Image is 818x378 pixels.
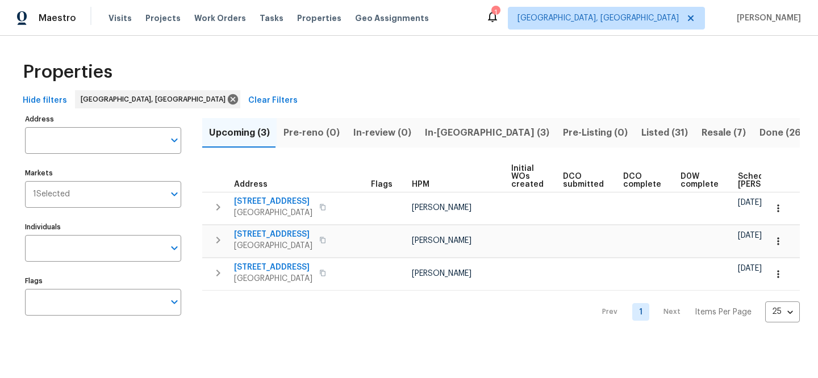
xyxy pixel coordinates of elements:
span: [DATE] [738,232,762,240]
span: [GEOGRAPHIC_DATA] [234,207,312,219]
span: Clear Filters [248,94,298,108]
a: Goto page 1 [632,303,649,321]
p: Items Per Page [695,306,752,318]
span: In-review (0) [353,125,411,141]
div: [GEOGRAPHIC_DATA], [GEOGRAPHIC_DATA] [75,90,240,108]
span: [STREET_ADDRESS] [234,262,312,273]
label: Markets [25,170,181,177]
span: Upcoming (3) [209,125,270,141]
button: Open [166,294,182,310]
span: [STREET_ADDRESS] [234,196,312,207]
span: [GEOGRAPHIC_DATA], [GEOGRAPHIC_DATA] [517,12,679,24]
span: D0W complete [681,173,719,188]
span: [GEOGRAPHIC_DATA], [GEOGRAPHIC_DATA] [81,94,230,105]
span: [DATE] [738,199,762,207]
span: Pre-Listing (0) [563,125,628,141]
span: HPM [412,180,429,188]
span: [PERSON_NAME] [412,204,471,212]
span: Projects [145,12,181,24]
span: Address [234,180,268,188]
span: Properties [23,66,112,78]
span: Visits [108,12,132,24]
span: [GEOGRAPHIC_DATA] [234,273,312,284]
button: Open [166,186,182,202]
button: Hide filters [18,90,72,111]
span: Work Orders [194,12,246,24]
span: Listed (31) [641,125,688,141]
span: [GEOGRAPHIC_DATA] [234,240,312,251]
div: 25 [765,297,800,326]
label: Flags [25,278,181,284]
div: 1 [491,7,499,18]
span: 1 Selected [33,190,70,199]
nav: Pagination Navigation [591,297,800,327]
span: In-[GEOGRAPHIC_DATA] (3) [425,125,549,141]
span: DCO submitted [563,173,604,188]
button: Open [166,132,182,148]
button: Clear Filters [244,90,302,111]
span: [PERSON_NAME] [412,237,471,245]
span: Geo Assignments [355,12,429,24]
span: [STREET_ADDRESS] [234,229,312,240]
label: Address [25,116,181,123]
span: DCO complete [623,173,661,188]
span: [DATE] [738,264,762,272]
span: Done (266) [759,125,811,141]
span: Maestro [39,12,76,24]
button: Open [166,240,182,256]
span: Initial WOs created [511,165,544,188]
span: Properties [297,12,341,24]
span: [PERSON_NAME] [412,270,471,278]
span: Pre-reno (0) [283,125,340,141]
span: Resale (7) [702,125,746,141]
span: Tasks [260,14,283,22]
span: Scheduled [PERSON_NAME] [738,173,802,188]
span: Flags [371,180,393,188]
span: [PERSON_NAME] [732,12,801,24]
label: Individuals [25,224,181,230]
span: Hide filters [23,94,67,108]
